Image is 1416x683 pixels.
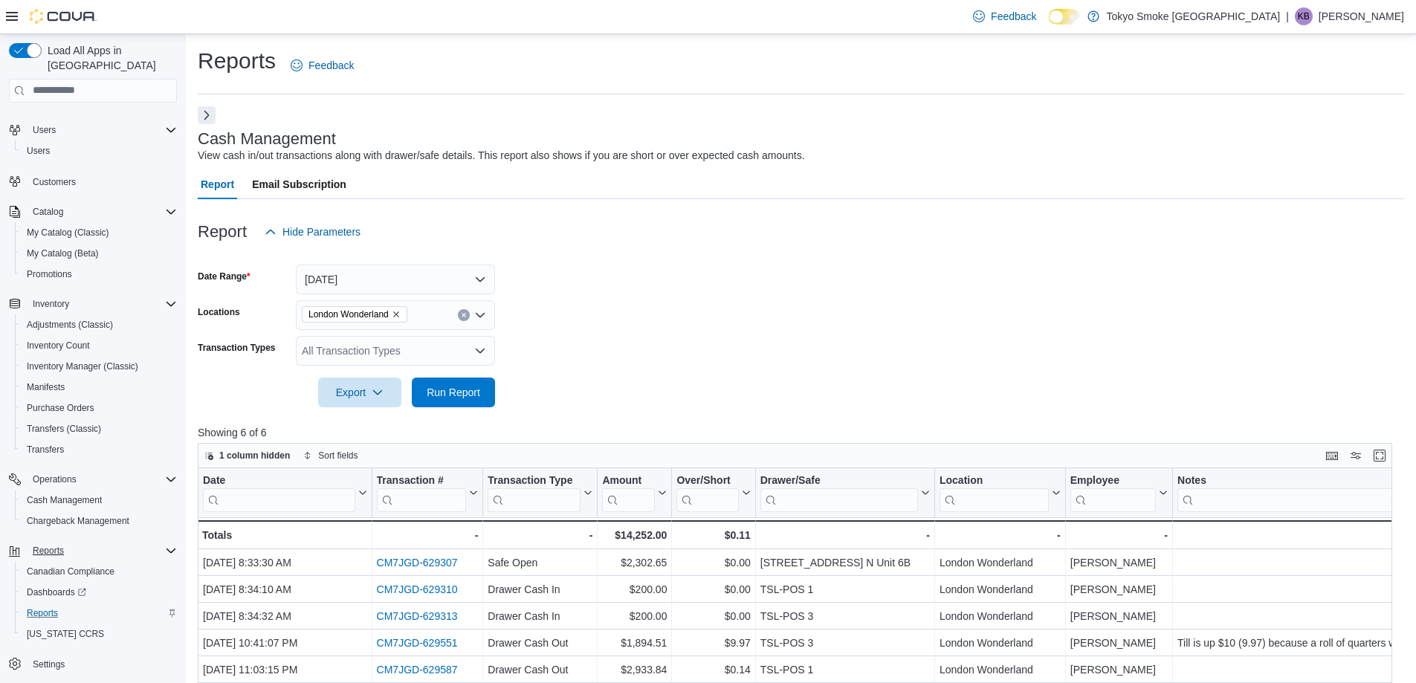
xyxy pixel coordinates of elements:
[27,423,101,435] span: Transfers (Classic)
[42,43,177,73] span: Load All Apps in [GEOGRAPHIC_DATA]
[15,243,183,264] button: My Catalog (Beta)
[1319,7,1404,25] p: [PERSON_NAME]
[259,217,366,247] button: Hide Parameters
[1286,7,1289,25] p: |
[602,634,667,652] div: $1,894.51
[33,176,76,188] span: Customers
[27,295,177,313] span: Inventory
[198,306,240,318] label: Locations
[21,316,119,334] a: Adjustments (Classic)
[967,1,1042,31] a: Feedback
[21,245,105,262] a: My Catalog (Beta)
[15,398,183,418] button: Purchase Orders
[198,130,336,148] h3: Cash Management
[21,378,71,396] a: Manifests
[412,378,495,407] button: Run Report
[488,474,581,488] div: Transaction Type
[15,439,183,460] button: Transfers
[602,474,655,512] div: Amount
[3,469,183,490] button: Operations
[203,554,367,572] div: [DATE] 8:33:30 AM
[940,554,1061,572] div: London Wonderland
[21,583,177,601] span: Dashboards
[33,545,64,557] span: Reports
[676,607,750,625] div: $0.00
[27,295,75,313] button: Inventory
[33,124,56,136] span: Users
[1070,526,1168,544] div: -
[1070,474,1168,512] button: Employee
[3,653,183,675] button: Settings
[21,441,70,459] a: Transfers
[27,360,138,372] span: Inventory Manager (Classic)
[27,470,177,488] span: Operations
[318,450,358,462] span: Sort fields
[474,345,486,357] button: Open list of options
[198,271,250,282] label: Date Range
[297,447,363,464] button: Sort fields
[760,634,930,652] div: TSL-POS 3
[15,314,183,335] button: Adjustments (Classic)
[27,203,69,221] button: Catalog
[27,145,50,157] span: Users
[760,607,930,625] div: TSL-POS 3
[198,342,275,354] label: Transaction Types
[1107,7,1281,25] p: Tokyo Smoke [GEOGRAPHIC_DATA]
[377,557,458,569] a: CM7JGD-629307
[488,661,592,679] div: Drawer Cash Out
[21,265,78,283] a: Promotions
[602,526,667,544] div: $14,252.00
[27,381,65,393] span: Manifests
[1070,474,1156,512] div: Employee
[21,625,110,643] a: [US_STATE] CCRS
[676,554,750,572] div: $0.00
[27,121,62,139] button: Users
[308,58,354,73] span: Feedback
[33,206,63,218] span: Catalog
[676,474,738,512] div: Over/Short
[1323,447,1341,464] button: Keyboard shortcuts
[21,316,177,334] span: Adjustments (Classic)
[940,607,1061,625] div: London Wonderland
[1070,661,1168,679] div: [PERSON_NAME]
[21,563,120,580] a: Canadian Compliance
[282,224,361,239] span: Hide Parameters
[427,385,480,400] span: Run Report
[488,634,592,652] div: Drawer Cash Out
[1070,554,1168,572] div: [PERSON_NAME]
[15,222,183,243] button: My Catalog (Classic)
[27,444,64,456] span: Transfers
[15,335,183,356] button: Inventory Count
[27,121,177,139] span: Users
[308,307,389,322] span: London Wonderland
[602,474,667,512] button: Amount
[27,247,99,259] span: My Catalog (Beta)
[27,470,83,488] button: Operations
[488,526,592,544] div: -
[30,9,97,24] img: Cova
[327,378,392,407] span: Export
[15,624,183,644] button: [US_STATE] CCRS
[602,554,667,572] div: $2,302.65
[940,661,1061,679] div: London Wonderland
[33,298,69,310] span: Inventory
[27,340,90,352] span: Inventory Count
[219,450,290,462] span: 1 column hidden
[198,447,296,464] button: 1 column hidden
[21,357,177,375] span: Inventory Manager (Classic)
[21,512,135,530] a: Chargeback Management
[27,566,114,577] span: Canadian Compliance
[1298,7,1310,25] span: KB
[21,142,56,160] a: Users
[940,634,1061,652] div: London Wonderland
[21,604,177,622] span: Reports
[27,586,86,598] span: Dashboards
[21,420,177,438] span: Transfers (Classic)
[21,420,107,438] a: Transfers (Classic)
[1070,474,1156,488] div: Employee
[15,377,183,398] button: Manifests
[15,582,183,603] a: Dashboards
[3,120,183,140] button: Users
[198,223,247,241] h3: Report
